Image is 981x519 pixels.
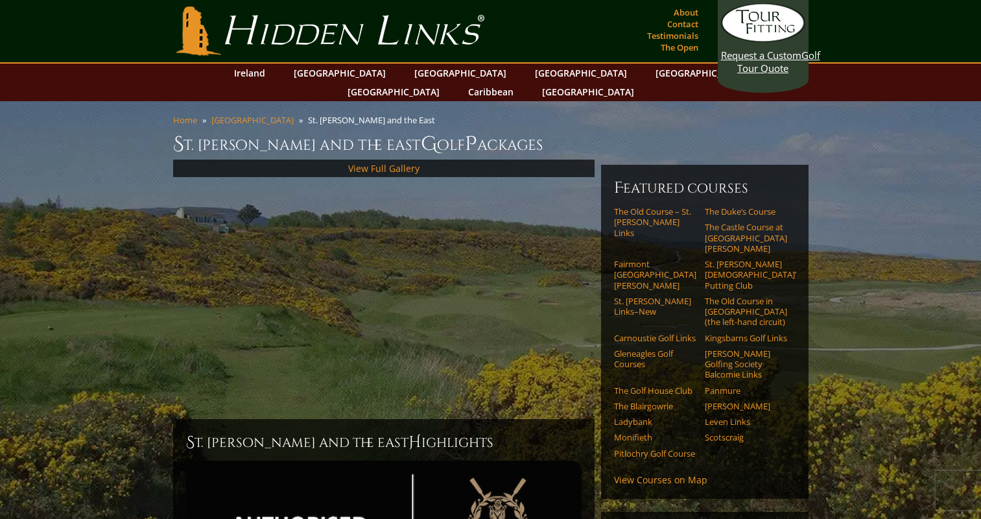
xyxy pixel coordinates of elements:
[614,432,696,442] a: Monifieth
[173,131,809,157] h1: St. [PERSON_NAME] and the East olf ackages
[211,114,294,126] a: [GEOGRAPHIC_DATA]
[465,131,477,157] span: P
[705,385,787,396] a: Panmure
[408,432,421,453] span: H
[705,222,787,254] a: The Castle Course at [GEOGRAPHIC_DATA][PERSON_NAME]
[670,3,702,21] a: About
[173,114,197,126] a: Home
[228,64,272,82] a: Ireland
[348,162,420,175] a: View Full Gallery
[408,64,513,82] a: [GEOGRAPHIC_DATA]
[341,82,446,101] a: [GEOGRAPHIC_DATA]
[614,385,696,396] a: The Golf House Club
[705,296,787,328] a: The Old Course in [GEOGRAPHIC_DATA] (the left-hand circuit)
[614,401,696,411] a: The Blairgowrie
[614,348,696,370] a: Gleneagles Golf Courses
[614,206,696,238] a: The Old Course – St. [PERSON_NAME] Links
[705,333,787,343] a: Kingsbarns Golf Links
[308,114,440,126] li: St. [PERSON_NAME] and the East
[705,432,787,442] a: Scotscraig
[705,206,787,217] a: The Duke’s Course
[649,64,754,82] a: [GEOGRAPHIC_DATA]
[614,333,696,343] a: Carnoustie Golf Links
[657,38,702,56] a: The Open
[186,432,582,453] h2: St. [PERSON_NAME] and the East ighlights
[614,474,707,486] a: View Courses on Map
[536,82,641,101] a: [GEOGRAPHIC_DATA]
[721,3,805,75] a: Request a CustomGolf Tour Quote
[614,448,696,459] a: Pitlochry Golf Course
[705,401,787,411] a: [PERSON_NAME]
[705,259,787,291] a: St. [PERSON_NAME] [DEMOGRAPHIC_DATA]’ Putting Club
[614,178,796,199] h6: Featured Courses
[721,49,801,62] span: Request a Custom
[614,296,696,317] a: St. [PERSON_NAME] Links–New
[705,348,787,380] a: [PERSON_NAME] Golfing Society Balcomie Links
[614,259,696,291] a: Fairmont [GEOGRAPHIC_DATA][PERSON_NAME]
[644,27,702,45] a: Testimonials
[664,15,702,33] a: Contact
[421,131,437,157] span: G
[614,416,696,427] a: Ladybank
[528,64,633,82] a: [GEOGRAPHIC_DATA]
[287,64,392,82] a: [GEOGRAPHIC_DATA]
[705,416,787,427] a: Leven Links
[462,82,520,101] a: Caribbean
